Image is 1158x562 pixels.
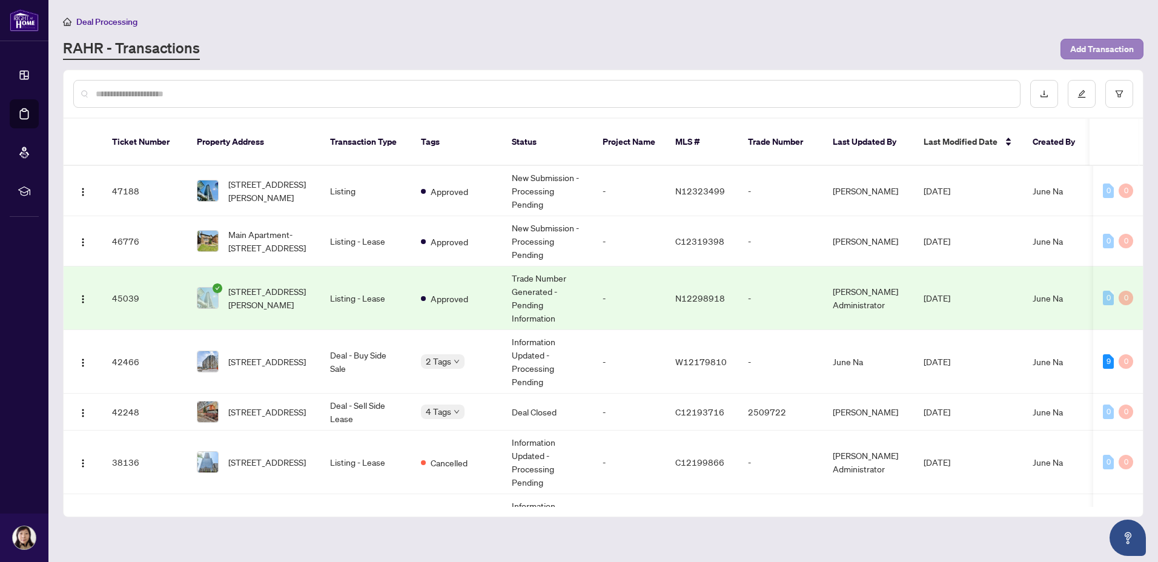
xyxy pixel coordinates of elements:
td: Trade Number Generated - Pending Information [502,266,593,330]
th: Tags [411,119,502,166]
div: 0 [1119,234,1133,248]
td: New Submission - Processing Pending [502,166,593,216]
span: Approved [431,185,468,198]
span: filter [1115,90,1123,98]
td: 45039 [102,266,187,330]
td: 38088 [102,494,187,558]
span: C12319398 [675,236,724,246]
div: 0 [1103,291,1114,305]
span: 4 Tags [426,405,451,418]
span: Approved [431,235,468,248]
span: [STREET_ADDRESS] [228,405,306,418]
span: June Na [1033,457,1063,468]
img: thumbnail-img [197,402,218,422]
img: thumbnail-img [197,288,218,308]
span: home [63,18,71,26]
div: 0 [1103,455,1114,469]
td: 46776 [102,216,187,266]
span: June Na [1033,185,1063,196]
div: 0 [1119,291,1133,305]
td: New Submission - Processing Pending [502,216,593,266]
button: Logo [73,181,93,200]
button: filter [1105,80,1133,108]
td: Deal Closed [502,394,593,431]
img: thumbnail-img [197,231,218,251]
div: 0 [1103,183,1114,198]
th: Ticket Number [102,119,187,166]
button: Logo [73,288,93,308]
span: [STREET_ADDRESS] [228,355,306,368]
th: Property Address [187,119,320,166]
span: C12199866 [675,457,724,468]
span: C12193716 [675,406,724,417]
div: 0 [1119,455,1133,469]
td: Listing - Lease [320,216,411,266]
td: 42466 [102,330,187,394]
td: - [738,166,823,216]
img: logo [10,9,39,31]
div: 0 [1119,183,1133,198]
td: [PERSON_NAME] Administrator [823,266,914,330]
td: - [593,266,666,330]
span: [STREET_ADDRESS][PERSON_NAME] [228,177,311,204]
img: thumbnail-img [197,452,218,472]
td: Information Updated - Processing Pending [502,330,593,394]
span: Add Transaction [1070,39,1134,59]
span: Deal Processing [76,16,137,27]
img: thumbnail-img [197,351,218,372]
img: Logo [78,408,88,418]
div: 0 [1119,405,1133,419]
td: - [738,431,823,494]
td: - [593,330,666,394]
td: Deal - Sell Side Lease [320,394,411,431]
span: down [454,359,460,365]
td: [PERSON_NAME] [823,166,914,216]
button: Logo [73,452,93,472]
div: 0 [1103,234,1114,248]
span: 2 Tags [426,354,451,368]
td: [PERSON_NAME] [823,216,914,266]
td: - [593,431,666,494]
span: Main Apartment-[STREET_ADDRESS] [228,228,311,254]
span: Approved [431,292,468,305]
img: Profile Icon [13,526,36,549]
div: 0 [1103,405,1114,419]
td: - [738,266,823,330]
td: 38136 [102,431,187,494]
span: check-circle [213,283,222,293]
button: Add Transaction [1060,39,1143,59]
span: [STREET_ADDRESS][PERSON_NAME] [228,285,311,311]
img: Logo [78,187,88,197]
th: Project Name [593,119,666,166]
span: [STREET_ADDRESS] [228,455,306,469]
td: Listing - Lease [320,494,411,558]
span: N12298918 [675,293,725,303]
th: Last Updated By [823,119,914,166]
button: Logo [73,352,93,371]
a: RAHR - Transactions [63,38,200,60]
img: Logo [78,358,88,368]
th: Status [502,119,593,166]
th: Trade Number [738,119,823,166]
td: - [593,216,666,266]
button: Logo [73,231,93,251]
span: June Na [1033,293,1063,303]
button: Open asap [1110,520,1146,556]
span: [DATE] [924,185,950,196]
td: - [738,216,823,266]
th: MLS # [666,119,738,166]
span: Last Modified Date [924,135,998,148]
td: - [593,394,666,431]
td: 47188 [102,166,187,216]
td: June Na [823,330,914,394]
span: June Na [1033,406,1063,417]
img: Logo [78,294,88,304]
td: - [593,494,666,558]
td: 2509722 [738,394,823,431]
img: Logo [78,458,88,468]
td: [PERSON_NAME] Administrator [823,494,914,558]
span: N12323499 [675,185,725,196]
td: [PERSON_NAME] [823,394,914,431]
span: June Na [1033,236,1063,246]
span: June Na [1033,356,1063,367]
